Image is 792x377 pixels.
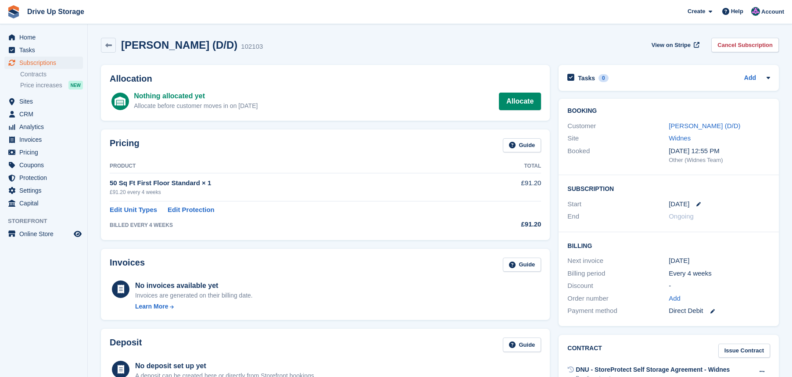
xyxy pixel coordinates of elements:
a: [PERSON_NAME] (D/D) [669,122,740,129]
a: Issue Contract [718,344,770,358]
div: DNU - StoreProtect Self Storage Agreement - Widnes [576,365,730,374]
div: [DATE] 12:55 PM [669,146,770,156]
th: Product [110,159,472,173]
span: Protection [19,172,72,184]
span: Sites [19,95,72,108]
td: £91.20 [472,173,541,201]
div: 0 [598,74,609,82]
img: stora-icon-8386f47178a22dfd0bd8f6a31ec36ba5ce8667c1dd55bd0f319d3a0aa187defe.svg [7,5,20,18]
div: £91.20 every 4 weeks [110,188,472,196]
a: Edit Unit Types [110,205,157,215]
a: Guide [503,338,541,352]
div: No deposit set up yet [135,361,316,371]
div: Every 4 weeks [669,269,770,279]
span: CRM [19,108,72,120]
a: Guide [503,258,541,272]
th: Total [472,159,541,173]
div: 50 Sq Ft First Floor Standard × 1 [110,178,472,188]
div: Discount [567,281,669,291]
a: Preview store [72,229,83,239]
h2: Booking [567,108,770,115]
h2: Deposit [110,338,142,352]
span: Pricing [19,146,72,158]
span: Create [688,7,705,16]
a: menu [4,172,83,184]
a: menu [4,31,83,43]
h2: [PERSON_NAME] (D/D) [121,39,237,51]
div: Nothing allocated yet [134,91,258,101]
a: Allocate [499,93,541,110]
img: Andy [751,7,760,16]
span: Settings [19,184,72,197]
div: £91.20 [472,219,541,230]
span: Invoices [19,133,72,146]
h2: Subscription [567,184,770,193]
div: - [669,281,770,291]
div: Allocate before customer moves in on [DATE] [134,101,258,111]
span: Analytics [19,121,72,133]
span: Price increases [20,81,62,90]
a: Add [744,73,756,83]
div: NEW [68,81,83,90]
span: Coupons [19,159,72,171]
div: Order number [567,294,669,304]
a: Guide [503,138,541,153]
time: 2025-08-20 00:00:00 UTC [669,199,689,209]
div: End [567,212,669,222]
div: Payment method [567,306,669,316]
span: Storefront [8,217,87,226]
a: Cancel Subscription [711,38,779,52]
a: menu [4,108,83,120]
div: Other (Widnes Team) [669,156,770,165]
a: menu [4,133,83,146]
span: Home [19,31,72,43]
div: Next invoice [567,256,669,266]
a: Price increases NEW [20,80,83,90]
div: Customer [567,121,669,131]
a: View on Stripe [648,38,701,52]
div: Invoices are generated on their billing date. [135,291,253,300]
a: menu [4,121,83,133]
a: menu [4,44,83,56]
h2: Allocation [110,74,541,84]
div: No invoices available yet [135,280,253,291]
div: Site [567,133,669,144]
h2: Tasks [578,74,595,82]
a: menu [4,184,83,197]
div: 102103 [241,42,263,52]
h2: Contract [567,344,602,358]
a: Add [669,294,681,304]
div: Start [567,199,669,209]
div: Learn More [135,302,168,311]
span: View on Stripe [652,41,691,50]
a: Learn More [135,302,253,311]
a: Edit Protection [168,205,215,215]
a: Widnes [669,134,691,142]
span: Help [731,7,743,16]
div: BILLED EVERY 4 WEEKS [110,221,472,229]
span: Capital [19,197,72,209]
div: Billing period [567,269,669,279]
a: menu [4,57,83,69]
a: Drive Up Storage [24,4,88,19]
h2: Pricing [110,138,140,153]
span: Tasks [19,44,72,56]
span: Ongoing [669,212,694,220]
a: menu [4,228,83,240]
a: Contracts [20,70,83,79]
a: menu [4,159,83,171]
a: menu [4,197,83,209]
h2: Billing [567,241,770,250]
a: menu [4,146,83,158]
h2: Invoices [110,258,145,272]
span: Online Store [19,228,72,240]
div: [DATE] [669,256,770,266]
span: Account [761,7,784,16]
div: Direct Debit [669,306,770,316]
a: menu [4,95,83,108]
div: Booked [567,146,669,165]
span: Subscriptions [19,57,72,69]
